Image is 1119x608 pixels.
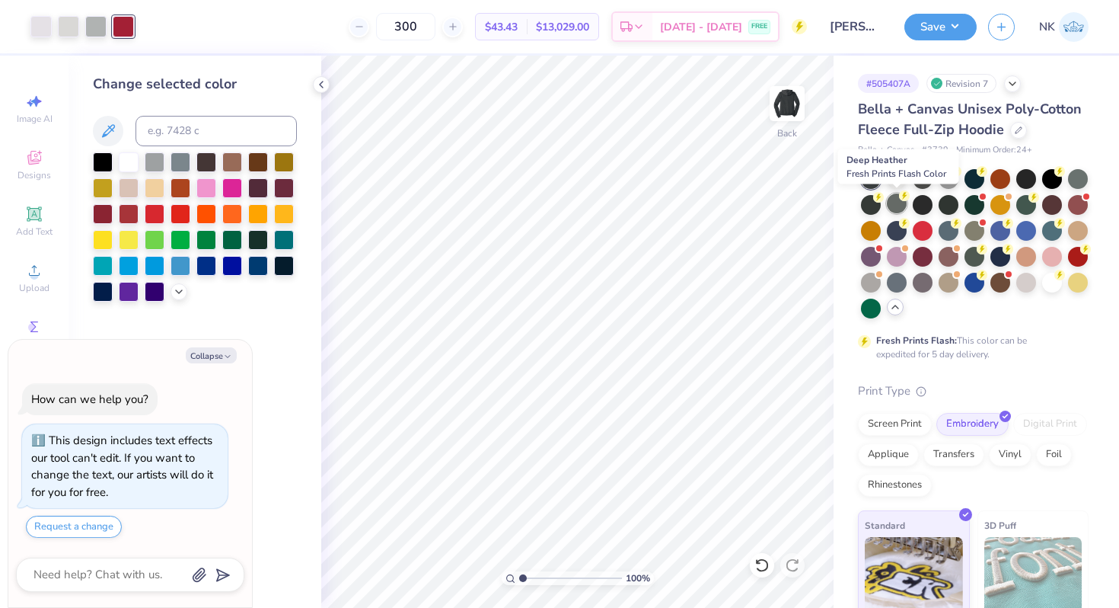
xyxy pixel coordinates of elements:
button: Request a change [26,516,122,538]
div: Change selected color [93,74,297,94]
input: Untitled Design [818,11,893,42]
input: e.g. 7428 c [135,116,297,146]
span: 3D Puff [984,517,1016,533]
a: NK [1039,12,1089,42]
span: Image AI [17,113,53,125]
div: How can we help you? [31,392,148,407]
div: Applique [858,443,919,466]
span: $43.43 [485,19,518,35]
div: Vinyl [989,443,1031,466]
span: Standard [865,517,905,533]
span: $13,029.00 [536,19,589,35]
div: This design includes text effects our tool can't edit. If you want to change the text, our artist... [31,433,213,500]
div: Embroidery [936,413,1009,436]
span: 100 % [626,571,650,585]
div: Print Type [858,382,1089,400]
strong: Fresh Prints Flash: [876,334,957,347]
button: Save [904,14,977,40]
img: Back [772,88,802,119]
span: [DATE] - [DATE] [660,19,742,35]
div: Deep Heather [838,149,959,184]
div: Rhinestones [858,474,932,497]
button: Collapse [186,347,237,363]
div: # 505407A [858,74,919,93]
span: Fresh Prints Flash Color [846,168,946,180]
div: This color can be expedited for 5 day delivery. [876,334,1063,361]
span: Designs [18,169,51,181]
span: Minimum Order: 24 + [956,144,1032,157]
div: Screen Print [858,413,932,436]
img: Nasrullah Khan [1059,12,1089,42]
div: Foil [1036,443,1072,466]
span: Upload [19,282,49,294]
input: – – [376,13,435,40]
div: Back [777,126,797,140]
div: Revision 7 [926,74,996,93]
div: Transfers [923,443,984,466]
span: NK [1039,18,1055,36]
span: FREE [751,21,767,32]
span: Bella + Canvas Unisex Poly-Cotton Fleece Full-Zip Hoodie [858,100,1082,139]
span: Add Text [16,226,53,238]
div: Digital Print [1013,413,1087,436]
